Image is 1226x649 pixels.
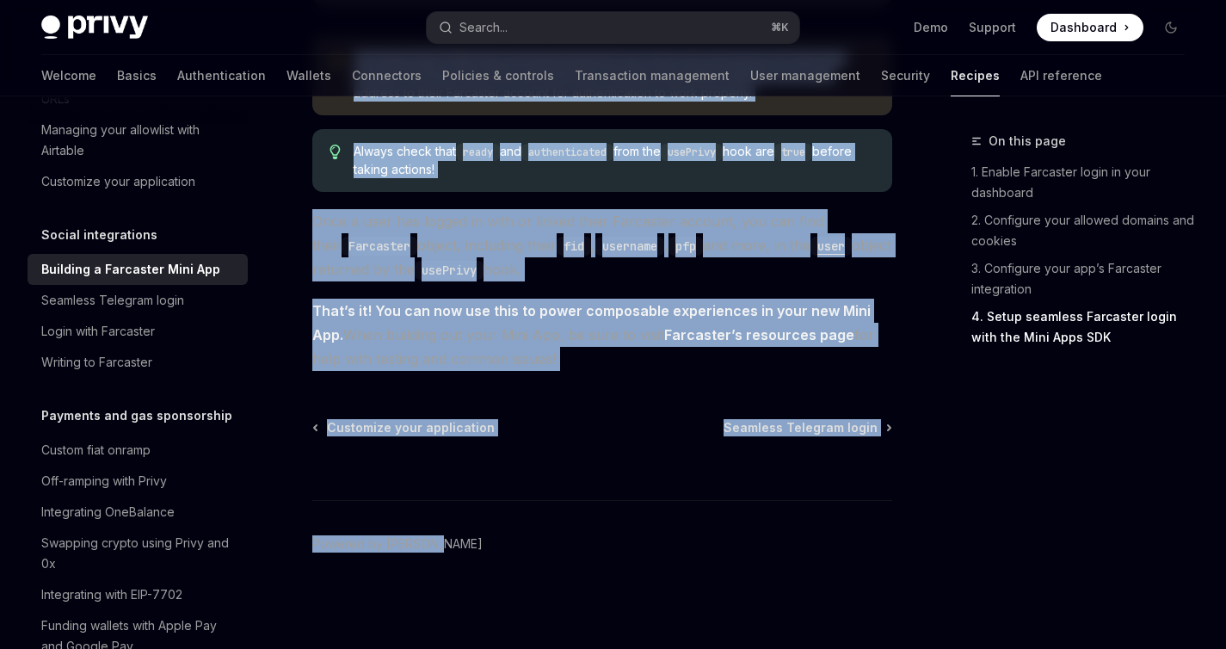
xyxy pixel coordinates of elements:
div: Search... [459,17,508,38]
a: Powered by [PERSON_NAME] [312,535,483,553]
a: Security [881,55,930,96]
div: Managing your allowlist with Airtable [41,120,237,161]
span: When building out your Mini App, be sure to visit for help with testing and common issues! [312,299,892,371]
div: Seamless Telegram login [41,290,184,311]
code: pfp [668,237,703,256]
h5: Social integrations [41,225,157,245]
div: Integrating with EIP-7702 [41,584,182,605]
div: Building a Farcaster Mini App [41,259,220,280]
a: Managing your allowlist with Airtable [28,114,248,166]
a: Integrating with EIP-7702 [28,579,248,610]
a: Farcaster’s resources page [664,326,854,344]
div: Writing to Farcaster [41,352,152,373]
a: Connectors [352,55,422,96]
a: Recipes [951,55,1000,96]
code: usePrivy [415,261,484,280]
a: 1. Enable Farcaster login in your dashboard [971,158,1198,207]
a: Demo [914,19,948,36]
code: username [595,237,664,256]
a: Transaction management [575,55,730,96]
div: Swapping crypto using Privy and 0x [41,533,237,574]
code: authenticated [521,144,613,161]
div: Custom fiat onramp [41,440,151,460]
span: Always check that and from the hook are before taking actions! [354,143,876,178]
code: fid [557,237,591,256]
code: Farcaster [342,237,417,256]
span: Dashboard [1050,19,1117,36]
a: API reference [1020,55,1102,96]
span: ⌘ K [771,21,789,34]
code: ready [456,144,500,161]
a: User management [750,55,860,96]
a: Custom fiat onramp [28,435,248,466]
code: user [810,237,852,256]
span: Seamless Telegram login [724,419,878,436]
a: Support [969,19,1016,36]
a: Swapping crypto using Privy and 0x [28,528,248,579]
h5: Payments and gas sponsorship [41,405,232,426]
a: Welcome [41,55,96,96]
a: Customize your application [314,419,495,436]
a: Seamless Telegram login [28,285,248,316]
span: Customize your application [327,419,495,436]
a: Policies & controls [442,55,554,96]
img: dark logo [41,15,148,40]
a: Writing to Farcaster [28,347,248,378]
span: Once a user has logged in with or linked their Farcaster account, you can find their object, incl... [312,209,892,281]
div: Customize your application [41,171,195,192]
a: user [810,237,852,254]
svg: Tip [330,145,342,160]
div: Integrating OneBalance [41,502,175,522]
a: Authentication [177,55,266,96]
code: usePrivy [661,144,723,161]
button: Toggle dark mode [1157,14,1185,41]
a: Login with Farcaster [28,316,248,347]
div: Login with Farcaster [41,321,155,342]
a: Building a Farcaster Mini App [28,254,248,285]
strong: That’s it! You can now use this to power composable experiences in your new Mini App. [312,302,871,343]
button: Search...⌘K [427,12,798,43]
a: 3. Configure your app’s Farcaster integration [971,255,1198,303]
a: Dashboard [1037,14,1143,41]
code: true [774,144,812,161]
span: On this page [989,131,1066,151]
a: 4. Setup seamless Farcaster login with the Mini Apps SDK [971,303,1198,351]
div: Off-ramping with Privy [41,471,167,491]
a: Wallets [286,55,331,96]
a: Customize your application [28,166,248,197]
a: Integrating OneBalance [28,497,248,528]
a: Basics [117,55,157,96]
a: 2. Configure your allowed domains and cookies [971,207,1198,255]
a: Off-ramping with Privy [28,466,248,497]
a: Seamless Telegram login [724,419,890,436]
